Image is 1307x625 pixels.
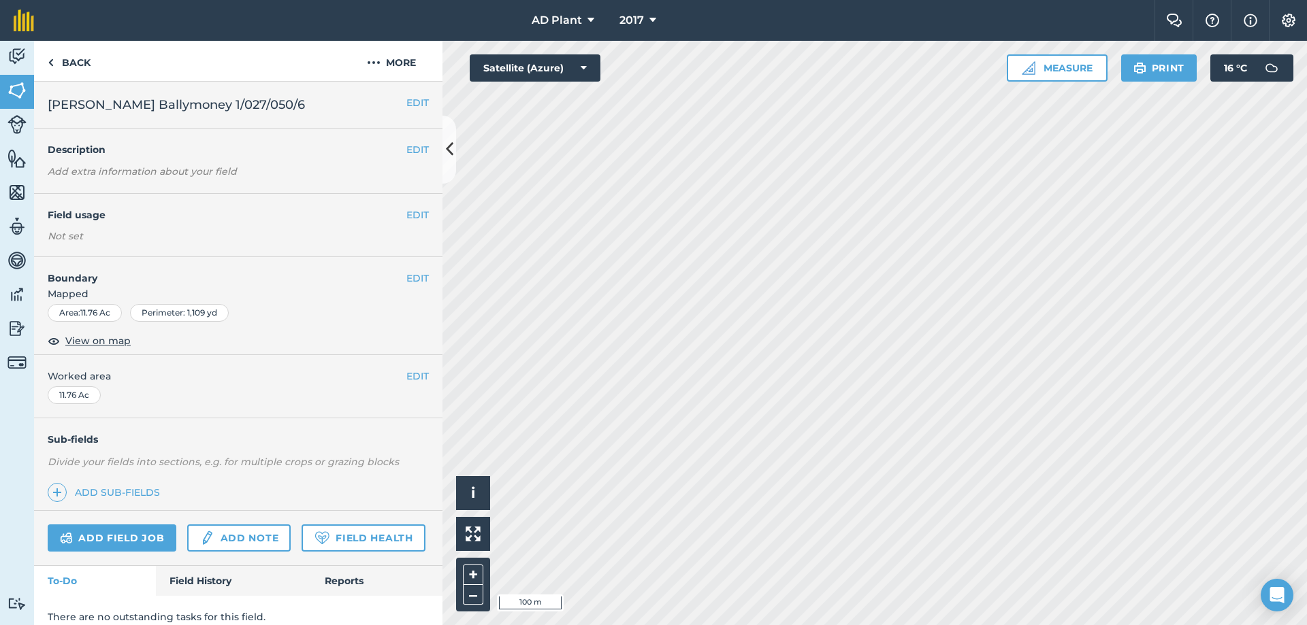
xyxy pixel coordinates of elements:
img: svg+xml;base64,PHN2ZyB4bWxucz0iaHR0cDovL3d3dy53My5vcmcvMjAwMC9zdmciIHdpZHRoPSIxOCIgaGVpZ2h0PSIyNC... [48,333,60,349]
div: Area : 11.76 Ac [48,304,122,322]
p: There are no outstanding tasks for this field. [48,609,429,624]
img: Four arrows, one pointing top left, one top right, one bottom right and the last bottom left [466,526,481,541]
span: Mapped [34,286,442,301]
img: svg+xml;base64,PHN2ZyB4bWxucz0iaHR0cDovL3d3dy53My5vcmcvMjAwMC9zdmciIHdpZHRoPSI1NiIgaGVpZ2h0PSI2MC... [7,148,27,169]
img: svg+xml;base64,PHN2ZyB4bWxucz0iaHR0cDovL3d3dy53My5vcmcvMjAwMC9zdmciIHdpZHRoPSIxNCIgaGVpZ2h0PSIyNC... [52,484,62,501]
img: svg+xml;base64,PD94bWwgdmVyc2lvbj0iMS4wIiBlbmNvZGluZz0idXRmLTgiPz4KPCEtLSBHZW5lcmF0b3I6IEFkb2JlIE... [7,115,27,134]
span: Worked area [48,369,429,384]
img: svg+xml;base64,PD94bWwgdmVyc2lvbj0iMS4wIiBlbmNvZGluZz0idXRmLTgiPz4KPCEtLSBHZW5lcmF0b3I6IEFkb2JlIE... [7,216,27,237]
button: EDIT [406,271,429,286]
button: EDIT [406,369,429,384]
img: svg+xml;base64,PHN2ZyB4bWxucz0iaHR0cDovL3d3dy53My5vcmcvMjAwMC9zdmciIHdpZHRoPSIxNyIgaGVpZ2h0PSIxNy... [1244,12,1257,29]
button: Print [1121,54,1197,82]
img: svg+xml;base64,PD94bWwgdmVyc2lvbj0iMS4wIiBlbmNvZGluZz0idXRmLTgiPz4KPCEtLSBHZW5lcmF0b3I6IEFkb2JlIE... [7,250,27,271]
button: More [340,41,442,81]
span: [PERSON_NAME] Ballymoney 1/027/050/6 [48,95,305,114]
div: Perimeter : 1,109 yd [130,304,229,322]
span: 2017 [619,12,644,29]
div: Open Intercom Messenger [1261,579,1293,611]
button: 16 °C [1210,54,1293,82]
em: Add extra information about your field [48,165,237,178]
h4: Boundary [34,257,406,286]
span: AD Plant [532,12,582,29]
img: Ruler icon [1022,61,1035,75]
img: svg+xml;base64,PHN2ZyB4bWxucz0iaHR0cDovL3d3dy53My5vcmcvMjAwMC9zdmciIHdpZHRoPSIyMCIgaGVpZ2h0PSIyNC... [367,54,381,71]
h4: Field usage [48,207,406,222]
img: Two speech bubbles overlapping with the left bubble in the forefront [1166,14,1182,27]
a: Reports [311,566,442,596]
button: i [456,476,490,510]
img: svg+xml;base64,PD94bWwgdmVyc2lvbj0iMS4wIiBlbmNvZGluZz0idXRmLTgiPz4KPCEtLSBHZW5lcmF0b3I6IEFkb2JlIE... [7,318,27,339]
img: A cog icon [1280,14,1297,27]
a: Back [34,41,104,81]
img: svg+xml;base64,PHN2ZyB4bWxucz0iaHR0cDovL3d3dy53My5vcmcvMjAwMC9zdmciIHdpZHRoPSI1NiIgaGVpZ2h0PSI2MC... [7,182,27,203]
span: 16 ° C [1224,54,1247,82]
span: View on map [65,333,131,348]
a: Field History [156,566,310,596]
img: fieldmargin Logo [14,10,34,31]
button: View on map [48,333,131,349]
span: i [471,484,475,501]
a: Add sub-fields [48,483,165,502]
button: Measure [1007,54,1108,82]
button: EDIT [406,142,429,157]
a: Add field job [48,524,176,552]
a: Field Health [302,524,425,552]
img: svg+xml;base64,PD94bWwgdmVyc2lvbj0iMS4wIiBlbmNvZGluZz0idXRmLTgiPz4KPCEtLSBHZW5lcmF0b3I6IEFkb2JlIE... [7,597,27,610]
img: svg+xml;base64,PD94bWwgdmVyc2lvbj0iMS4wIiBlbmNvZGluZz0idXRmLTgiPz4KPCEtLSBHZW5lcmF0b3I6IEFkb2JlIE... [1258,54,1285,82]
img: svg+xml;base64,PHN2ZyB4bWxucz0iaHR0cDovL3d3dy53My5vcmcvMjAwMC9zdmciIHdpZHRoPSIxOSIgaGVpZ2h0PSIyNC... [1133,60,1146,76]
img: svg+xml;base64,PD94bWwgdmVyc2lvbj0iMS4wIiBlbmNvZGluZz0idXRmLTgiPz4KPCEtLSBHZW5lcmF0b3I6IEFkb2JlIE... [7,284,27,305]
img: svg+xml;base64,PD94bWwgdmVyc2lvbj0iMS4wIiBlbmNvZGluZz0idXRmLTgiPz4KPCEtLSBHZW5lcmF0b3I6IEFkb2JlIE... [7,46,27,67]
img: svg+xml;base64,PD94bWwgdmVyc2lvbj0iMS4wIiBlbmNvZGluZz0idXRmLTgiPz4KPCEtLSBHZW5lcmF0b3I6IEFkb2JlIE... [60,530,73,546]
h4: Description [48,142,429,157]
h4: Sub-fields [34,432,442,447]
a: Add note [187,524,291,552]
img: svg+xml;base64,PD94bWwgdmVyc2lvbj0iMS4wIiBlbmNvZGluZz0idXRmLTgiPz4KPCEtLSBHZW5lcmF0b3I6IEFkb2JlIE... [7,353,27,372]
img: svg+xml;base64,PHN2ZyB4bWxucz0iaHR0cDovL3d3dy53My5vcmcvMjAwMC9zdmciIHdpZHRoPSI5IiBoZWlnaHQ9IjI0Ii... [48,54,54,71]
button: EDIT [406,207,429,222]
a: To-Do [34,566,156,596]
div: Not set [48,229,429,243]
img: A question mark icon [1204,14,1221,27]
img: svg+xml;base64,PD94bWwgdmVyc2lvbj0iMS4wIiBlbmNvZGluZz0idXRmLTgiPz4KPCEtLSBHZW5lcmF0b3I6IEFkb2JlIE... [199,530,214,546]
em: Divide your fields into sections, e.g. for multiple crops or grazing blocks [48,456,399,468]
img: svg+xml;base64,PHN2ZyB4bWxucz0iaHR0cDovL3d3dy53My5vcmcvMjAwMC9zdmciIHdpZHRoPSI1NiIgaGVpZ2h0PSI2MC... [7,80,27,101]
button: – [463,585,483,605]
button: + [463,564,483,585]
button: EDIT [406,95,429,110]
button: Satellite (Azure) [470,54,600,82]
div: 11.76 Ac [48,386,101,404]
